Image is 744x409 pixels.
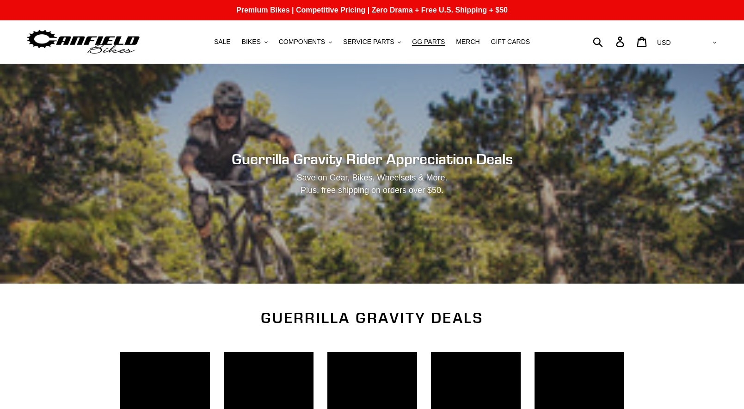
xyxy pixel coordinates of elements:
[598,31,621,52] input: Search
[214,38,231,46] span: SALE
[407,36,449,48] a: GG PARTS
[242,38,261,46] span: BIKES
[274,36,337,48] button: COMPONENTS
[491,38,530,46] span: GIFT CARDS
[120,150,624,168] h2: Guerrilla Gravity Rider Appreciation Deals
[237,36,272,48] button: BIKES
[412,38,445,46] span: GG PARTS
[486,36,535,48] a: GIFT CARDS
[456,38,480,46] span: MERCH
[120,309,624,327] h2: Guerrilla Gravity Deals
[279,38,325,46] span: COMPONENTS
[451,36,484,48] a: MERCH
[338,36,406,48] button: SERVICE PARTS
[183,172,561,197] p: Save on Gear, Bikes, Wheelsets & More. Plus, free shipping on orders over $50.
[343,38,394,46] span: SERVICE PARTS
[25,27,141,56] img: Canfield Bikes
[209,36,235,48] a: SALE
